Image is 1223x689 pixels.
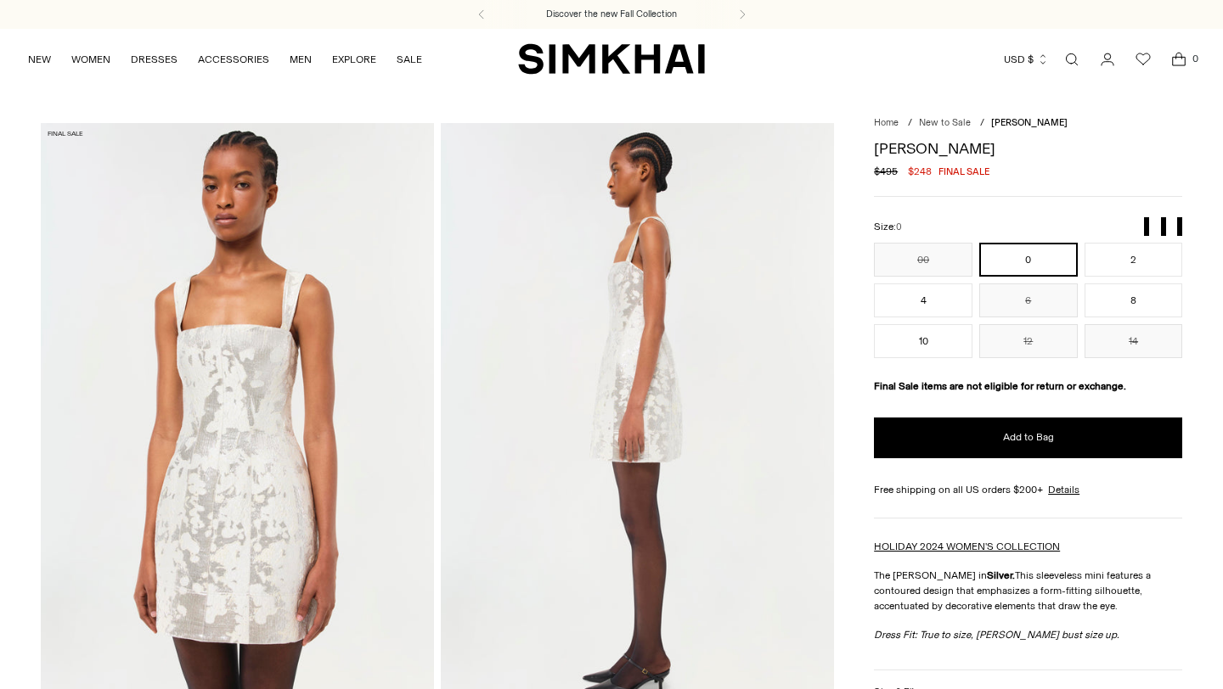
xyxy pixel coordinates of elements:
[1085,243,1183,277] button: 2
[546,8,677,21] a: Discover the new Fall Collection
[991,117,1068,128] span: [PERSON_NAME]
[987,569,1015,581] strong: Silver.
[874,324,972,358] button: 10
[874,117,899,128] a: Home
[979,324,1078,358] button: 12
[979,283,1078,317] button: 6
[1048,482,1079,497] a: Details
[28,41,51,78] a: NEW
[874,568,1182,613] p: The [PERSON_NAME] in This sleeveless mini features a contoured design that emphasizes a form-fitt...
[908,164,932,179] span: $248
[874,164,898,179] s: $495
[1162,42,1196,76] a: Open cart modal
[874,243,972,277] button: 00
[1085,324,1183,358] button: 14
[1187,51,1203,66] span: 0
[1003,430,1054,445] span: Add to Bag
[131,41,178,78] a: DRESSES
[198,41,269,78] a: ACCESSORIES
[518,42,705,76] a: SIMKHAI
[397,41,422,78] a: SALE
[1085,283,1183,317] button: 8
[874,283,972,317] button: 4
[1004,41,1049,78] button: USD $
[919,117,971,128] a: New to Sale
[874,417,1182,458] button: Add to Bag
[874,629,1119,641] em: Dress Fit: True to size, [PERSON_NAME] bust size up.
[874,380,1126,392] strong: Final Sale items are not eligible for return or exchange.
[980,116,984,131] div: /
[908,116,912,131] div: /
[874,116,1182,131] nav: breadcrumbs
[1126,42,1160,76] a: Wishlist
[874,482,1182,497] div: Free shipping on all US orders $200+
[896,221,902,232] span: 0
[874,141,1182,156] h1: [PERSON_NAME]
[290,41,312,78] a: MEN
[332,41,376,78] a: EXPLORE
[1091,42,1124,76] a: Go to the account page
[71,41,110,78] a: WOMEN
[874,541,1060,552] a: HOLIDAY 2024 WOMEN'S COLLECTION
[874,219,902,235] label: Size:
[979,243,1078,277] button: 0
[1055,42,1089,76] a: Open search modal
